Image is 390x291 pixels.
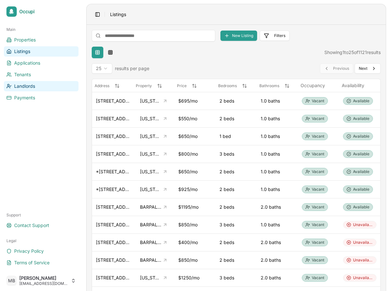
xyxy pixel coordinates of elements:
div: 2.0 baths [261,204,294,210]
span: Contact Support [14,222,49,229]
div: $550/mo [178,115,212,122]
div: Legal [4,236,79,246]
button: [US_STATE] Area Rental Properties, LLC [137,149,171,159]
div: 1.0 baths [261,151,294,157]
button: [US_STATE] Area Rental Properties, LLC [137,96,171,106]
div: $695/mo [178,98,212,104]
span: Vacant [312,258,324,263]
div: $925/mo [178,186,212,193]
span: MB [6,276,17,286]
button: [US_STATE] Area Rental Properties, LLC [137,185,171,194]
a: Applications [4,58,79,68]
span: Vacant [312,151,324,157]
div: 1.0 baths [261,115,294,122]
span: Vacant [312,169,324,174]
div: 1.0 baths [261,186,294,193]
div: Showing 1 to 25 of 1121 results [324,49,381,56]
span: Next [359,66,367,71]
div: 1.0 baths [261,168,294,175]
button: BARPALA, LLC [137,202,171,212]
div: 2.0 baths [261,275,294,281]
span: Available [353,151,369,157]
span: Available [353,187,369,192]
span: [US_STATE] Area Rental Properties, LLC [140,186,161,193]
div: $400/mo [178,239,212,246]
div: 1 bed [219,133,253,140]
div: 1.0 baths [261,222,294,228]
div: 2.0 baths [261,239,294,246]
span: Properties [14,37,36,43]
button: [US_STATE] Area Rental Properties, LLC [137,114,171,123]
span: [STREET_ADDRESS][PERSON_NAME] [96,275,175,280]
div: 3 beds [219,275,253,281]
span: Unavailable [353,258,373,263]
div: 2 beds [219,115,253,122]
span: BARPALA, LLC [140,204,161,210]
span: [STREET_ADDRESS] [96,133,138,139]
div: 2 beds [219,98,253,104]
span: *[STREET_ADDRESS][GEOGRAPHIC_DATA], [STREET_ADDRESS] [96,169,232,174]
span: Occupi [19,9,76,14]
span: Available [353,169,369,174]
span: [US_STATE] Area Rental Properties, LLC [140,115,161,122]
span: [STREET_ADDRESS] [96,222,138,227]
button: MB[PERSON_NAME][EMAIL_ADDRESS][DOMAIN_NAME] [4,273,79,288]
span: *[STREET_ADDRESS] [96,186,141,192]
span: Unavailable [353,222,373,227]
span: Bathrooms [259,83,279,88]
span: Vacant [312,98,324,104]
button: [US_STATE] Area Rental Properties, LLC [137,273,171,283]
span: [US_STATE] Area Rental Properties, LLC [140,151,161,157]
span: BARPALA, LLC [140,239,161,246]
span: Listings [14,48,30,55]
span: [PERSON_NAME] [19,275,68,281]
span: Vacant [312,205,324,210]
div: $1250/mo [178,275,212,281]
span: [US_STATE] Area Rental Properties, LLC [140,275,161,281]
span: Vacant [312,134,324,139]
span: Privacy Policy [14,248,44,254]
span: Property [136,83,152,88]
span: Vacant [312,222,324,227]
div: $800/mo [178,151,212,157]
div: $850/mo [178,257,212,263]
div: 3 beds [219,222,253,228]
div: $650/mo [178,133,212,140]
div: 2 beds [219,239,253,246]
span: Tenants [14,71,31,78]
span: [STREET_ADDRESS] [96,98,138,104]
a: Properties [4,35,79,45]
button: Address [95,83,131,88]
button: Filters [260,31,290,41]
button: Card-based grid layout [105,47,116,58]
span: Address [95,83,109,88]
span: [STREET_ADDRESS] [96,257,138,263]
span: [US_STATE] Area Rental Properties, LLC [140,98,161,104]
div: 2 beds [219,257,253,263]
span: Unavailable [353,240,373,245]
span: Bedrooms [218,83,237,88]
button: BARPALA, LLC [137,220,171,230]
span: Payments [14,95,35,101]
div: 2 beds [219,168,253,175]
span: [EMAIL_ADDRESS][DOMAIN_NAME] [19,281,68,286]
span: Available [353,98,369,104]
span: [STREET_ADDRESS] [96,151,138,157]
span: [STREET_ADDRESS] [96,240,138,245]
div: 2.0 baths [261,257,294,263]
a: Terms of Service [4,258,79,268]
div: 1.0 baths [261,98,294,104]
button: Price [177,83,213,88]
span: Vacant [312,116,324,121]
a: Occupi [4,4,79,19]
span: [STREET_ADDRESS] [96,204,138,210]
a: Privacy Policy [4,246,79,256]
button: Property [136,83,172,88]
span: Available [353,134,369,139]
span: Terms of Service [14,259,50,266]
span: [STREET_ADDRESS][GEOGRAPHIC_DATA][STREET_ADDRESS] - [96,116,230,121]
span: Landlords [14,83,35,89]
button: Bathrooms [259,83,295,88]
button: Next [355,63,381,74]
button: New Listing [220,31,257,41]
